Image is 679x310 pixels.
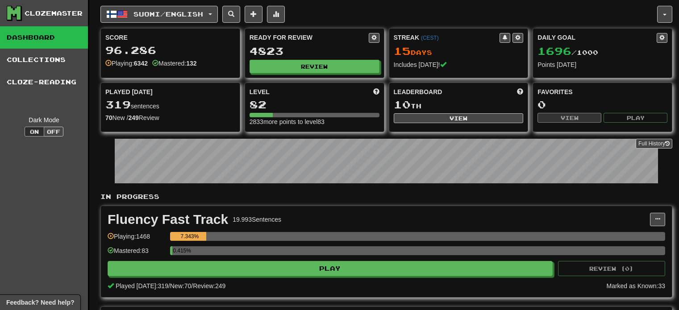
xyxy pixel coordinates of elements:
[250,60,379,73] button: Review
[558,261,665,276] button: Review (0)
[193,282,225,289] span: Review: 249
[606,281,665,290] div: Marked as Known: 33
[105,33,235,42] div: Score
[105,113,235,122] div: New / Review
[108,246,166,261] div: Mastered: 83
[394,45,411,57] span: 15
[394,60,524,69] div: Includes [DATE]!
[105,114,112,121] strong: 70
[108,232,166,247] div: Playing: 1468
[105,98,131,111] span: 319
[7,116,81,124] div: Dark Mode
[152,59,197,68] div: Mastered:
[537,49,598,56] span: / 1000
[44,127,63,136] button: Off
[250,45,379,57] div: 4823
[245,6,262,23] button: Add sentence to collection
[191,282,193,289] span: /
[105,45,235,56] div: 96.286
[105,87,153,96] span: Played [DATE]
[222,6,240,23] button: Search sentences
[105,59,148,68] div: Playing:
[394,33,500,42] div: Streak
[173,232,206,241] div: 7.343%
[517,87,523,96] span: This week in points, UTC
[134,60,148,67] strong: 6342
[6,298,74,307] span: Open feedback widget
[25,127,44,136] button: On
[537,99,667,110] div: 0
[537,113,601,123] button: View
[168,282,170,289] span: /
[233,215,281,224] div: 19.993 Sentences
[267,6,285,23] button: More stats
[116,282,168,289] span: Played [DATE]: 319
[394,87,442,96] span: Leaderboard
[394,99,524,111] div: th
[394,45,524,57] div: Day s
[250,117,379,126] div: 2833 more points to level 83
[604,113,667,123] button: Play
[373,87,379,96] span: Score more points to level up
[100,192,672,201] p: In Progress
[250,87,270,96] span: Level
[537,60,667,69] div: Points [DATE]
[108,213,228,226] div: Fluency Fast Track
[170,282,191,289] span: New: 70
[105,99,235,111] div: sentences
[537,33,657,43] div: Daily Goal
[537,87,667,96] div: Favorites
[250,33,369,42] div: Ready for Review
[186,60,196,67] strong: 132
[421,35,439,41] a: (CEST)
[537,45,571,57] span: 1696
[133,10,203,18] span: Suomi / English
[636,139,672,149] a: Full History
[128,114,138,121] strong: 249
[108,261,553,276] button: Play
[394,113,524,123] button: View
[394,98,411,111] span: 10
[250,99,379,110] div: 82
[100,6,218,23] button: Suomi/English
[25,9,83,18] div: Clozemaster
